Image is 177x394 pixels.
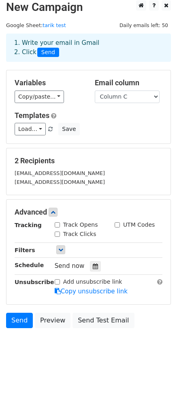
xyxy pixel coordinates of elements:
[123,221,155,229] label: UTM Codes
[136,355,177,394] div: Widget de chat
[15,170,105,176] small: [EMAIL_ADDRESS][DOMAIN_NAME]
[37,48,59,57] span: Send
[136,355,177,394] iframe: Chat Widget
[15,208,162,217] h5: Advanced
[58,123,79,135] button: Save
[35,313,70,328] a: Preview
[15,279,54,285] strong: Unsubscribe
[63,278,122,286] label: Add unsubscribe link
[8,38,169,57] div: 1. Write your email in Gmail 2. Click
[15,91,64,103] a: Copy/paste...
[15,222,42,228] strong: Tracking
[6,0,171,14] h2: New Campaign
[55,288,128,295] a: Copy unsubscribe link
[73,313,134,328] a: Send Test Email
[63,230,96,238] label: Track Clicks
[15,78,83,87] h5: Variables
[15,156,162,165] h5: 2 Recipients
[6,22,66,28] small: Google Sheet:
[6,313,33,328] a: Send
[15,111,49,120] a: Templates
[43,22,66,28] a: tarik test
[63,221,98,229] label: Track Opens
[15,262,44,268] strong: Schedule
[15,179,105,185] small: [EMAIL_ADDRESS][DOMAIN_NAME]
[55,262,85,270] span: Send now
[95,78,163,87] h5: Email column
[15,123,46,135] a: Load...
[117,22,171,28] a: Daily emails left: 50
[15,247,35,253] strong: Filters
[117,21,171,30] span: Daily emails left: 50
